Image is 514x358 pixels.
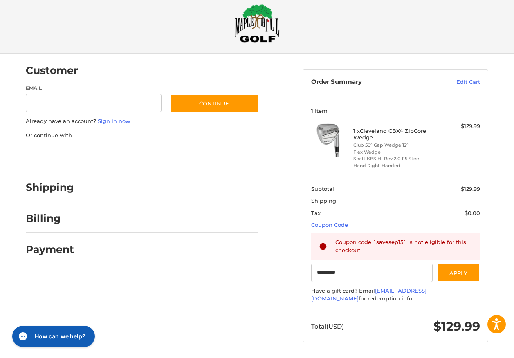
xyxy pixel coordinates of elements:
h2: Billing [26,212,74,225]
h2: Payment [26,243,74,256]
span: -- [476,197,480,204]
li: Hand Right-Handed [353,162,436,169]
h4: 1 x Cleveland CBX4 ZipCore Wedge [353,128,436,141]
h3: Order Summary [311,78,426,86]
h3: 1 Item [311,107,480,114]
div: Coupon code `savesep15` is not eligible for this checkout [335,238,472,254]
input: Gift Certificate or Coupon Code [311,264,433,282]
span: Total (USD) [311,322,344,330]
iframe: PayPal-venmo [162,148,223,162]
iframe: PayPal-paypal [23,148,85,162]
li: Shaft KBS Hi-Rev 2.0 115 Steel [353,155,436,162]
button: Continue [170,94,259,113]
a: Sign in now [98,118,130,124]
a: Edit Cart [426,78,480,86]
a: Coupon Code [311,222,348,228]
div: $129.99 [438,122,480,130]
span: $129.99 [461,186,480,192]
h2: Customer [26,64,78,77]
h2: Shipping [26,181,74,194]
span: Subtotal [311,186,334,192]
li: Club 50° Gap Wedge 12° [353,142,436,149]
span: $129.99 [433,319,480,334]
label: Email [26,85,162,92]
p: Or continue with [26,132,258,140]
span: $0.00 [465,210,480,216]
span: Tax [311,210,321,216]
iframe: Gorgias live chat messenger [8,323,97,350]
button: Apply [437,264,480,282]
span: Shipping [311,197,336,204]
img: Maple Hill Golf [235,4,280,43]
iframe: PayPal-paylater [92,148,154,162]
div: Have a gift card? Email for redemption info. [311,287,480,303]
li: Flex Wedge [353,149,436,156]
p: Already have an account? [26,117,258,125]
